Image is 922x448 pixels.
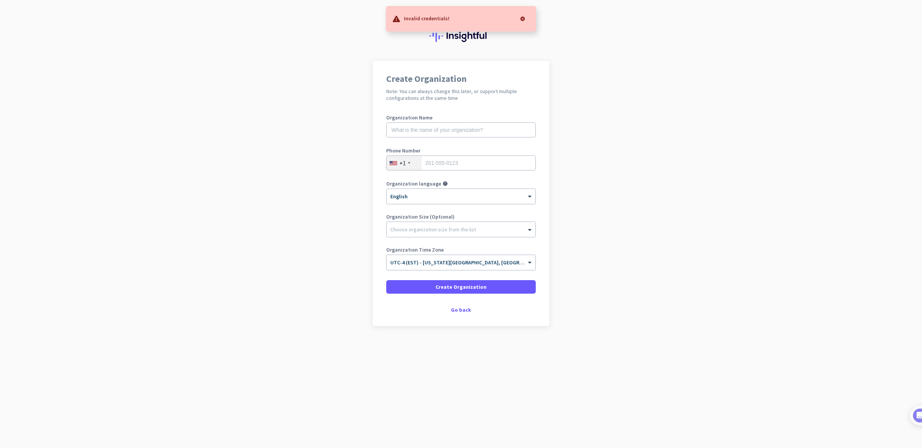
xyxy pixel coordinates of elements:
[386,88,536,101] h2: Note: You can always change this later, or support multiple configurations at the same time
[386,148,536,153] label: Phone Number
[386,214,536,219] label: Organization Size (Optional)
[386,74,536,83] h1: Create Organization
[404,14,449,22] p: Invalid credentials!
[386,181,441,186] label: Organization language
[399,159,406,167] div: +1
[429,30,493,42] img: Insightful
[386,122,536,137] input: What is the name of your organization?
[386,280,536,294] button: Create Organization
[386,307,536,312] div: Go back
[386,247,536,252] label: Organization Time Zone
[386,155,536,170] input: 201-555-0123
[435,283,487,291] span: Create Organization
[443,181,448,186] i: help
[386,115,536,120] label: Organization Name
